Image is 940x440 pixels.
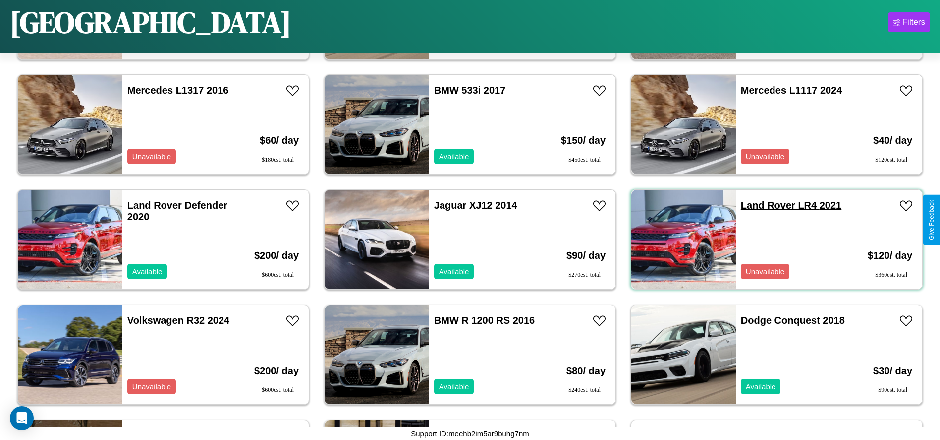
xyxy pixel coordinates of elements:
p: Support ID: meehb2im5ar9buhg7nm [411,427,529,440]
a: Dodge Conquest 2018 [741,315,845,326]
a: Land Rover LR4 2021 [741,200,841,211]
h3: $ 150 / day [561,125,606,156]
div: $ 240 est. total [566,386,606,394]
p: Available [439,265,469,278]
a: Land Rover Defender 2020 [127,200,227,222]
div: $ 360 est. total [868,271,912,279]
a: Jaguar XJ12 2014 [434,200,517,211]
button: Filters [888,12,930,32]
a: BMW R 1200 RS 2016 [434,315,535,326]
div: $ 270 est. total [566,271,606,279]
h1: [GEOGRAPHIC_DATA] [10,2,291,43]
p: Unavailable [746,150,784,163]
p: Available [439,380,469,393]
p: Unavailable [132,150,171,163]
a: Mercedes L1317 2016 [127,85,229,96]
h3: $ 60 / day [260,125,299,156]
a: BMW 533i 2017 [434,85,506,96]
p: Available [746,380,776,393]
a: Volkswagen R32 2024 [127,315,229,326]
p: Unavailable [746,265,784,278]
div: Give Feedback [928,200,935,240]
a: Mercedes L1117 2024 [741,85,842,96]
div: $ 450 est. total [561,156,606,164]
div: $ 600 est. total [254,386,299,394]
p: Available [132,265,163,278]
div: $ 600 est. total [254,271,299,279]
p: Unavailable [132,380,171,393]
h3: $ 30 / day [873,355,912,386]
div: $ 90 est. total [873,386,912,394]
div: $ 120 est. total [873,156,912,164]
h3: $ 90 / day [566,240,606,271]
h3: $ 200 / day [254,355,299,386]
div: Open Intercom Messenger [10,406,34,430]
p: Available [439,150,469,163]
div: $ 180 est. total [260,156,299,164]
h3: $ 80 / day [566,355,606,386]
h3: $ 120 / day [868,240,912,271]
div: Filters [902,17,925,27]
h3: $ 40 / day [873,125,912,156]
h3: $ 200 / day [254,240,299,271]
